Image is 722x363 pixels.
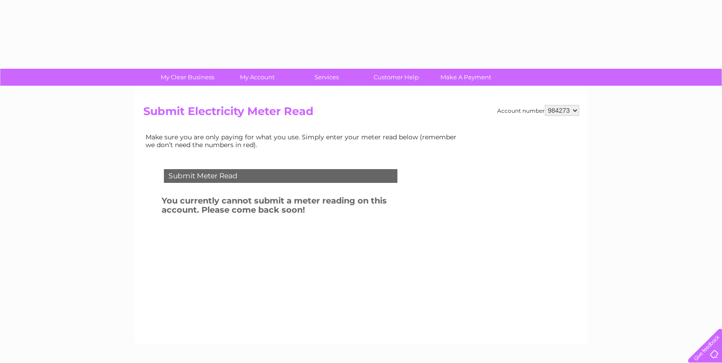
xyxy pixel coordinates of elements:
h3: You currently cannot submit a meter reading on this account. Please come back soon! [162,194,422,220]
div: Account number [497,105,579,116]
div: Submit Meter Read [164,169,397,183]
td: Make sure you are only paying for what you use. Simply enter your meter read below (remember we d... [143,131,464,150]
a: My Account [219,69,295,86]
a: My Clear Business [150,69,225,86]
h2: Submit Electricity Meter Read [143,105,579,122]
a: Services [289,69,364,86]
a: Make A Payment [428,69,504,86]
a: Customer Help [358,69,434,86]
